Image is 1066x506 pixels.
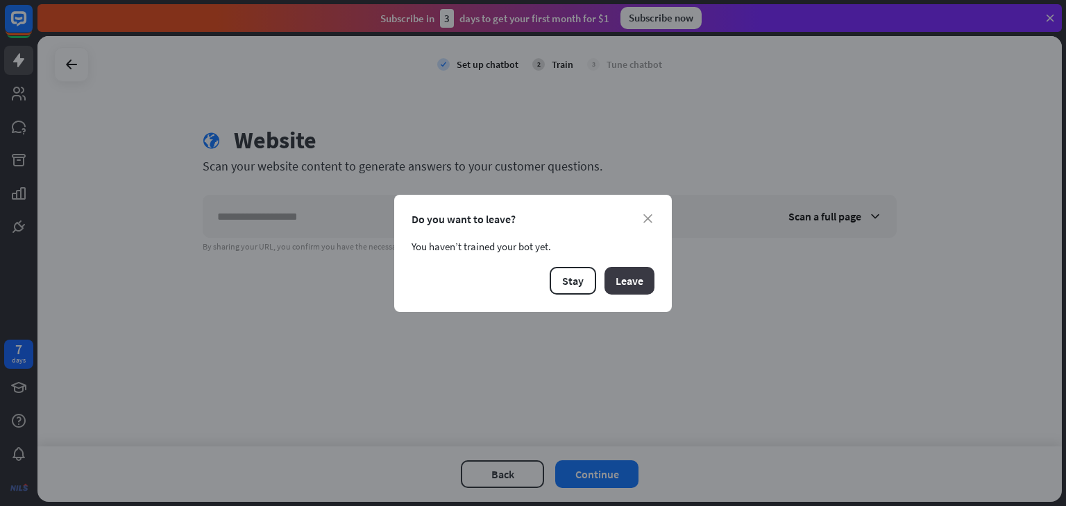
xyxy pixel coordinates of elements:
[604,267,654,295] button: Leave
[11,6,53,47] button: Open LiveChat chat widget
[412,240,654,253] div: You haven’t trained your bot yet.
[412,212,654,226] div: Do you want to leave?
[643,214,652,223] i: close
[550,267,596,295] button: Stay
